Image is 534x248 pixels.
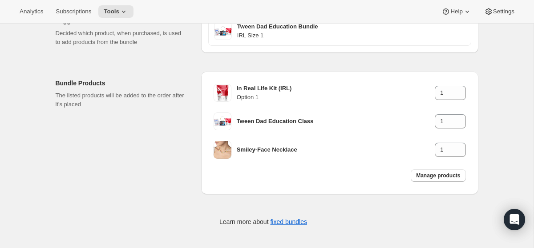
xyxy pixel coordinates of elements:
[56,29,187,47] p: Decided which product, when purchased, is used to add products from the bundle
[237,117,435,126] h3: Tween Dad Education Class
[50,5,97,18] button: Subscriptions
[20,8,43,15] span: Analytics
[436,5,477,18] button: Help
[411,169,465,182] button: Manage products
[237,22,465,31] h3: Tween Dad Education Bundle
[14,5,49,18] button: Analytics
[237,93,435,102] h4: Option 1
[237,145,435,154] h3: Smiley-Face Necklace
[104,8,119,15] span: Tools
[416,172,460,179] span: Manage products
[450,8,462,15] span: Help
[98,5,133,18] button: Tools
[214,84,231,102] img: Size1front_1.png
[479,5,520,18] button: Settings
[237,84,435,93] h3: In Real Life Kit (IRL)
[219,217,307,226] p: Learn more about
[504,209,525,230] div: Open Intercom Messenger
[56,79,187,88] h2: Bundle Products
[56,8,91,15] span: Subscriptions
[237,31,465,40] h4: IRL Size 1
[214,141,231,159] img: IPP10_bc42020d-50eb-4e06-8cb2-ecb3e7789dda.jpg
[214,112,231,130] img: RD_bundle-image_7e9f2c3c-1c32-43b0-98c3-b2e8a45893d2.jpg
[56,91,187,109] p: The listed products will be added to the order after it's placed
[270,218,307,225] a: fixed bundles
[493,8,514,15] span: Settings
